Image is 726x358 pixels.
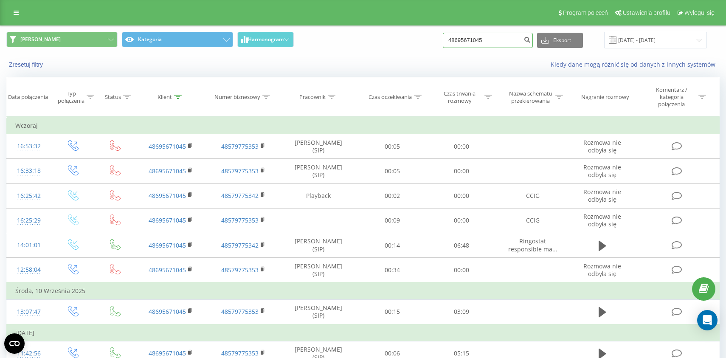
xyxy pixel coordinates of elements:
td: 00:00 [427,183,497,208]
td: 00:00 [427,258,497,283]
td: 00:00 [427,134,497,159]
td: [DATE] [7,324,720,341]
td: 00:14 [357,233,427,258]
div: Typ połączenia [58,90,84,104]
div: Numer biznesowy [214,93,260,101]
span: Ringostat responsible ma... [508,237,557,253]
span: Program poleceń [563,9,608,16]
span: Rozmowa nie odbyła się [583,138,621,154]
td: Środa, 10 Września 2025 [7,282,720,299]
td: Wczoraj [7,117,720,134]
span: Rozmowa nie odbyła się [583,188,621,203]
a: 48695671045 [149,241,186,249]
td: 00:15 [357,299,427,324]
div: 16:25:29 [15,212,42,229]
td: 00:34 [357,258,427,283]
a: 48579775353 [221,349,259,357]
a: 48579775342 [221,241,259,249]
td: 00:05 [357,159,427,183]
div: 16:53:32 [15,138,42,155]
td: [PERSON_NAME] (SIP) [279,299,357,324]
div: Klient [158,93,172,101]
span: Rozmowa nie odbyła się [583,212,621,228]
div: Pracownik [299,93,326,101]
button: Eksport [537,33,583,48]
div: Status [105,93,121,101]
span: Rozmowa nie odbyła się [583,262,621,278]
div: Komentarz / kategoria połączenia [647,86,696,108]
button: Zresetuj filtry [6,61,47,68]
a: 48695671045 [149,192,186,200]
td: Playback [279,183,357,208]
div: 13:07:47 [15,304,42,320]
div: Czas oczekiwania [369,93,412,101]
div: 16:25:42 [15,188,42,204]
td: 00:02 [357,183,427,208]
td: [PERSON_NAME] (SIP) [279,258,357,283]
button: Kategoria [122,32,233,47]
button: [PERSON_NAME] [6,32,118,47]
span: Ustawienia profilu [623,9,670,16]
a: 48579775353 [221,142,259,150]
td: 06:48 [427,233,497,258]
span: Harmonogram [248,37,284,42]
td: CCIG [496,183,568,208]
td: 00:00 [427,208,497,233]
button: Harmonogram [237,32,294,47]
a: 48579775342 [221,192,259,200]
a: 48579775353 [221,167,259,175]
button: Open CMP widget [4,333,25,354]
td: [PERSON_NAME] (SIP) [279,159,357,183]
a: 48695671045 [149,216,186,224]
span: [PERSON_NAME] [20,36,61,43]
a: 48695671045 [149,349,186,357]
td: CCIG [496,208,568,233]
td: 00:00 [427,159,497,183]
a: 48695671045 [149,266,186,274]
div: Nazwa schematu przekierowania [508,90,553,104]
td: [PERSON_NAME] (SIP) [279,134,357,159]
input: Wyszukiwanie według numeru [443,33,533,48]
a: 48695671045 [149,142,186,150]
a: 48695671045 [149,167,186,175]
td: [PERSON_NAME] (SIP) [279,233,357,258]
a: 48579775353 [221,307,259,316]
span: Rozmowa nie odbyła się [583,163,621,179]
a: 48579775353 [221,266,259,274]
a: Kiedy dane mogą różnić się od danych z innych systemów [551,60,720,68]
td: 00:05 [357,134,427,159]
div: Open Intercom Messenger [697,310,718,330]
div: 12:58:04 [15,262,42,278]
div: 16:33:18 [15,163,42,179]
span: Wyloguj się [684,9,715,16]
a: 48695671045 [149,307,186,316]
div: 14:01:01 [15,237,42,254]
td: 03:09 [427,299,497,324]
div: Nagranie rozmowy [581,93,629,101]
div: Data połączenia [8,93,48,101]
div: Czas trwania rozmowy [437,90,482,104]
a: 48579775353 [221,216,259,224]
td: 00:09 [357,208,427,233]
